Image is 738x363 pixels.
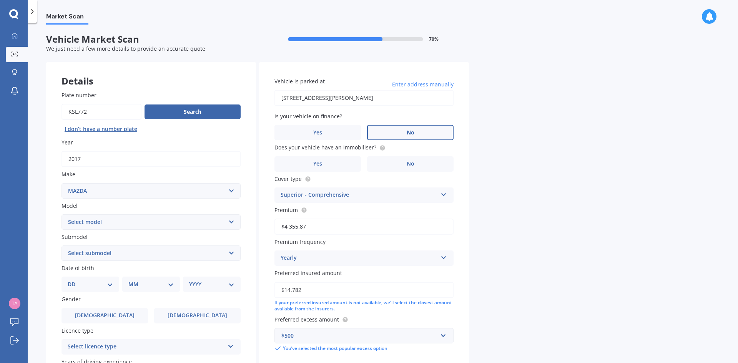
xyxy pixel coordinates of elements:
[61,296,81,303] span: Gender
[274,113,342,120] span: Is your vehicle on finance?
[313,129,322,136] span: Yes
[274,175,302,182] span: Cover type
[274,282,454,298] input: Enter amount
[281,332,437,340] div: $500
[392,81,454,88] span: Enter address manually
[61,171,75,178] span: Make
[274,270,342,277] span: Preferred insured amount
[61,327,93,334] span: Licence type
[274,206,298,214] span: Premium
[274,300,454,313] div: If your preferred insured amount is not available, we'll select the closest amount available from...
[281,191,437,200] div: Superior - Comprehensive
[145,104,241,119] button: Search
[274,78,325,85] span: Vehicle is parked at
[429,36,439,42] span: 70 %
[61,264,94,272] span: Date of birth
[61,91,96,99] span: Plate number
[407,129,414,136] span: No
[168,312,227,319] span: [DEMOGRAPHIC_DATA]
[46,34,258,45] span: Vehicle Market Scan
[274,90,454,106] input: Enter address
[61,233,88,240] span: Submodel
[407,161,414,167] span: No
[313,161,322,167] span: Yes
[9,298,20,309] img: 3defdfb92a556acc7edcbcb7fb3e3914
[46,13,88,23] span: Market Scan
[46,45,205,52] span: We just need a few more details to provide an accurate quote
[274,144,376,151] span: Does your vehicle have an immobiliser?
[46,62,256,85] div: Details
[61,151,241,167] input: YYYY
[61,139,73,146] span: Year
[75,312,135,319] span: [DEMOGRAPHIC_DATA]
[274,238,326,245] span: Premium frequency
[61,104,141,120] input: Enter plate number
[61,123,140,135] button: I don’t have a number plate
[274,219,454,235] input: Enter premium
[274,345,454,352] div: You’ve selected the most popular excess option
[281,254,437,263] div: Yearly
[274,316,339,323] span: Preferred excess amount
[68,342,224,351] div: Select licence type
[61,202,78,209] span: Model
